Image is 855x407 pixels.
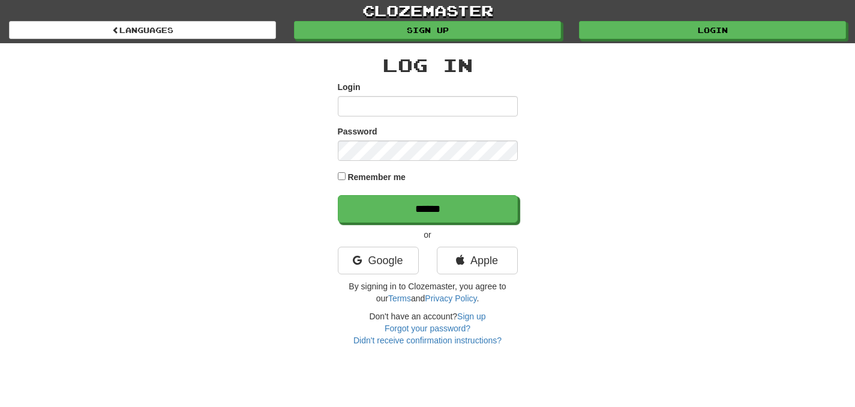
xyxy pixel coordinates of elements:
a: Forgot your password? [385,324,470,333]
a: Terms [388,294,411,303]
a: Login [579,21,846,39]
p: By signing in to Clozemaster, you agree to our and . [338,280,518,304]
div: Don't have an account? [338,310,518,346]
a: Sign up [294,21,561,39]
a: Languages [9,21,276,39]
p: or [338,229,518,241]
label: Login [338,81,361,93]
h2: Log In [338,55,518,75]
a: Apple [437,247,518,274]
a: Privacy Policy [425,294,476,303]
label: Password [338,125,377,137]
label: Remember me [347,171,406,183]
a: Sign up [457,312,485,321]
a: Google [338,247,419,274]
a: Didn't receive confirmation instructions? [353,336,502,345]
